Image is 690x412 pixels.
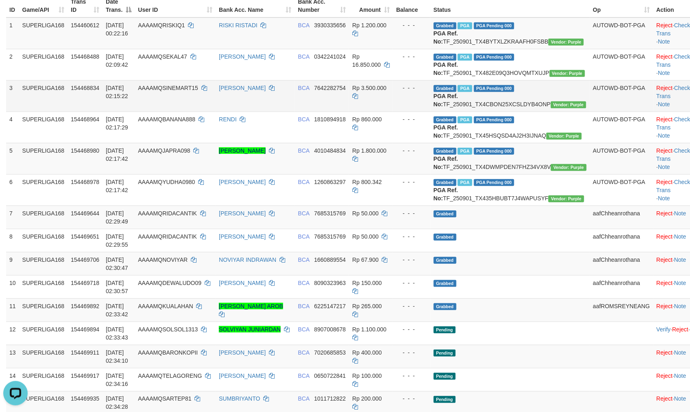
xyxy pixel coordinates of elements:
[551,101,586,108] span: Vendor URL: https://trx4.1velocity.biz
[6,174,19,206] td: 6
[396,84,427,92] div: - - -
[430,18,590,49] td: TF_250901_TX4BYTXLZKRAAFH0FSBB
[106,280,128,294] span: [DATE] 02:30:57
[352,396,382,402] span: Rp 200.000
[590,174,653,206] td: AUTOWD-BOT-PGA
[219,256,276,263] a: NOVIYAR INDRAWAN
[658,164,670,170] a: Note
[352,303,382,309] span: Rp 265.000
[458,179,472,186] span: Marked by aafchoeunmanni
[434,373,456,380] span: Pending
[138,147,190,154] span: AAAAMQJAPRA098
[657,280,673,286] a: Reject
[590,206,653,229] td: aafChheanrothana
[657,349,673,356] a: Reject
[71,396,99,402] span: 154469935
[71,147,99,154] span: 154468980
[458,148,472,155] span: Marked by aafchoeunmanni
[219,147,266,154] a: [PERSON_NAME]
[352,210,379,217] span: Rp 50.000
[106,147,128,162] span: [DATE] 02:17:42
[298,53,310,60] span: BCA
[430,80,590,112] td: TF_250901_TX4CBON25XCSLDYB4ONP
[548,195,584,202] span: Vendor URL: https://trx4.1velocity.biz
[106,396,128,410] span: [DATE] 02:34:28
[396,21,427,29] div: - - -
[352,85,386,91] span: Rp 3.500.000
[590,298,653,322] td: aafROMSREYNEANG
[396,209,427,217] div: - - -
[314,147,346,154] span: Copy 4010484834 to clipboard
[138,210,197,217] span: AAAAMQRIDACANTIK
[434,187,458,202] b: PGA Ref. No:
[138,53,187,60] span: AAAAMQSEKAL47
[19,174,68,206] td: SUPERLIGA168
[106,303,128,318] span: [DATE] 02:33:42
[106,326,128,341] span: [DATE] 02:33:43
[434,396,456,403] span: Pending
[458,116,472,123] span: Marked by aafchoeunmanni
[396,115,427,123] div: - - -
[19,252,68,275] td: SUPERLIGA168
[430,112,590,143] td: TF_250901_TX45HSQSD4AJ2H3IJNAQ
[352,280,382,286] span: Rp 150.000
[396,53,427,61] div: - - -
[219,22,258,28] a: RISKI RISTADI
[6,275,19,298] td: 10
[434,30,458,45] b: PGA Ref. No:
[219,210,266,217] a: [PERSON_NAME]
[396,147,427,155] div: - - -
[314,256,346,263] span: Copy 1660889554 to clipboard
[19,143,68,174] td: SUPERLIGA168
[658,132,670,139] a: Note
[219,280,266,286] a: [PERSON_NAME]
[298,280,310,286] span: BCA
[352,326,386,333] span: Rp 1.100.000
[434,124,458,139] b: PGA Ref. No:
[658,38,670,45] a: Note
[674,280,686,286] a: Note
[474,22,515,29] span: PGA Pending
[138,326,198,333] span: AAAAMQSOLSOL1313
[434,179,456,186] span: Grabbed
[19,112,68,143] td: SUPERLIGA168
[106,85,128,99] span: [DATE] 02:15:22
[458,85,472,92] span: Marked by aafnonsreyleab
[396,279,427,287] div: - - -
[314,396,346,402] span: Copy 1011712822 to clipboard
[434,22,456,29] span: Grabbed
[674,256,686,263] a: Note
[138,373,202,379] span: AAAAMQTELAGORENG
[6,368,19,391] td: 14
[396,178,427,186] div: - - -
[590,49,653,80] td: AUTOWD-BOT-PGA
[19,229,68,252] td: SUPERLIGA168
[19,80,68,112] td: SUPERLIGA168
[352,22,386,28] span: Rp 1.200.000
[434,327,456,333] span: Pending
[434,61,458,76] b: PGA Ref. No:
[19,206,68,229] td: SUPERLIGA168
[71,22,99,28] span: 154460612
[590,275,653,298] td: aafChheanrothana
[314,373,346,379] span: Copy 0650722841 to clipboard
[219,349,266,356] a: [PERSON_NAME]
[71,349,99,356] span: 154469911
[657,233,673,240] a: Reject
[298,210,310,217] span: BCA
[219,85,266,91] a: [PERSON_NAME]
[71,179,99,185] span: 154468978
[396,395,427,403] div: - - -
[352,373,382,379] span: Rp 100.000
[106,179,128,193] span: [DATE] 02:17:42
[396,348,427,357] div: - - -
[219,303,283,309] a: [PERSON_NAME] AROB
[106,210,128,225] span: [DATE] 02:29:49
[434,257,456,264] span: Grabbed
[458,22,472,29] span: Marked by aafnonsreyleab
[434,234,456,241] span: Grabbed
[298,256,310,263] span: BCA
[474,179,515,186] span: PGA Pending
[314,303,346,309] span: Copy 6225147217 to clipboard
[219,396,260,402] a: SUMBRIYANTO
